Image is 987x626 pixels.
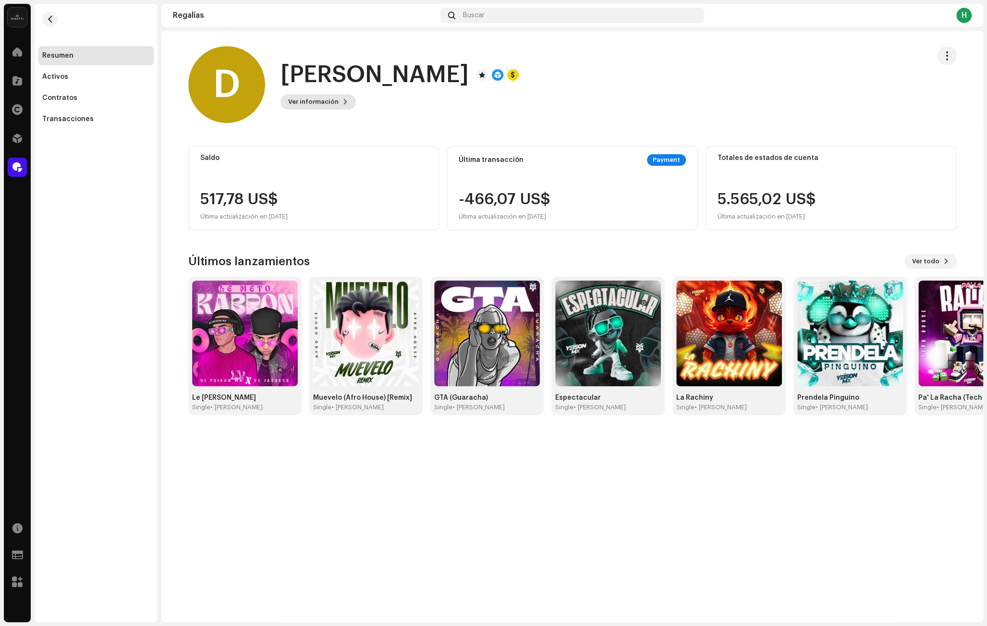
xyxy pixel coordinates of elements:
[42,73,68,81] div: Activos
[188,146,439,231] re-o-card-value: Saldo
[313,404,331,411] div: Single
[280,60,469,90] h1: [PERSON_NAME]
[288,92,339,111] span: Ver información
[797,394,903,402] div: Prendela Pinguino
[200,211,288,222] div: Última actualización en [DATE]
[42,52,73,60] div: Resumen
[816,404,868,411] div: • [PERSON_NAME]
[555,394,661,402] div: Espectacular
[459,211,550,222] div: Última actualización en [DATE]
[676,394,782,402] div: La Rachiny
[434,394,540,402] div: GTA (Guaracha)
[463,12,485,19] span: Buscar
[459,156,524,164] div: Última transacción
[555,281,661,386] img: 6a69feff-8760-46f8-acab-7fe71a2e1055
[38,46,154,65] re-m-nav-item: Resumen
[956,8,972,23] div: H
[42,115,94,123] div: Transacciones
[192,281,298,386] img: 8aa35f1c-2581-4371-92d4-d1b2a66d8f35
[706,146,957,231] re-o-card-value: Totales de estados de cuenta
[313,394,419,402] div: Muevelo (Afro House) [Remix]
[38,110,154,129] re-m-nav-item: Transacciones
[718,211,816,222] div: Última actualización en [DATE]
[452,404,505,411] div: • [PERSON_NAME]
[695,404,747,411] div: • [PERSON_NAME]
[173,12,437,19] div: Regalías
[200,154,427,162] div: Saldo
[188,46,265,123] div: D
[676,281,782,386] img: cddc1614-d213-4c9f-99b3-98015b58b0d9
[313,281,419,386] img: 910240cf-2b63-4b31-8b51-442b7c6e96db
[192,394,298,402] div: Le [PERSON_NAME]
[331,404,384,411] div: • [PERSON_NAME]
[434,404,452,411] div: Single
[434,281,540,386] img: a1653fd6-c9e8-4394-b71f-e1f807dfb994
[38,88,154,108] re-m-nav-item: Contratos
[912,252,939,271] span: Ver todo
[573,404,626,411] div: • [PERSON_NAME]
[918,404,937,411] div: Single
[8,8,27,27] img: 02a7c2d3-3c89-4098-b12f-2ff2945c95ee
[797,404,816,411] div: Single
[797,281,903,386] img: e0906224-536c-485a-9872-f0537a5b7038
[280,94,356,110] button: Ver información
[210,404,263,411] div: • [PERSON_NAME]
[192,404,210,411] div: Single
[188,254,310,269] h3: Últimos lanzamientos
[647,154,686,166] div: Payment
[555,404,573,411] div: Single
[38,67,154,86] re-m-nav-item: Activos
[676,404,695,411] div: Single
[42,94,77,102] div: Contratos
[718,154,945,162] div: Totales de estados de cuenta
[904,254,957,269] button: Ver todo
